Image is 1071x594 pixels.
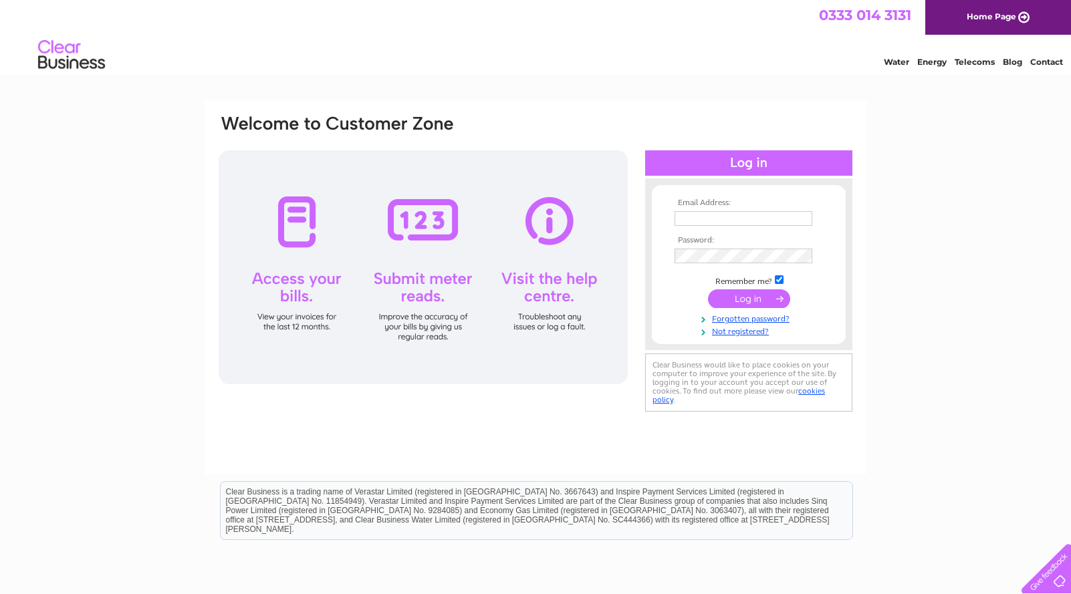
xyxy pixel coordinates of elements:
[675,324,826,337] a: Not registered?
[955,57,995,67] a: Telecoms
[37,35,106,76] img: logo.png
[671,236,826,245] th: Password:
[708,289,790,308] input: Submit
[652,386,825,404] a: cookies policy
[675,311,826,324] a: Forgotten password?
[1030,57,1063,67] a: Contact
[645,353,852,412] div: Clear Business would like to place cookies on your computer to improve your experience of the sit...
[884,57,909,67] a: Water
[671,273,826,287] td: Remember me?
[1003,57,1022,67] a: Blog
[819,7,911,23] a: 0333 014 3131
[671,198,826,208] th: Email Address:
[917,57,947,67] a: Energy
[221,7,852,65] div: Clear Business is a trading name of Verastar Limited (registered in [GEOGRAPHIC_DATA] No. 3667643...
